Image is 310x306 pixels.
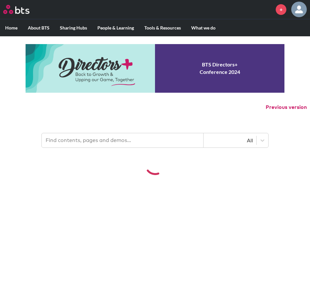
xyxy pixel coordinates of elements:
[3,5,29,14] img: BTS Logo
[55,19,92,36] label: Sharing Hubs
[3,5,41,14] a: Go home
[139,19,186,36] label: Tools & Resources
[276,4,286,15] a: +
[23,19,55,36] label: About BTS
[26,44,284,93] a: Conference 2024
[291,2,307,17] img: Chayanun Techaworawitayakoon
[266,104,307,111] button: Previous version
[42,133,204,147] input: Find contents, pages and demos...
[291,2,307,17] a: Profile
[186,19,221,36] label: What we do
[92,19,139,36] label: People & Learning
[207,137,253,144] div: All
